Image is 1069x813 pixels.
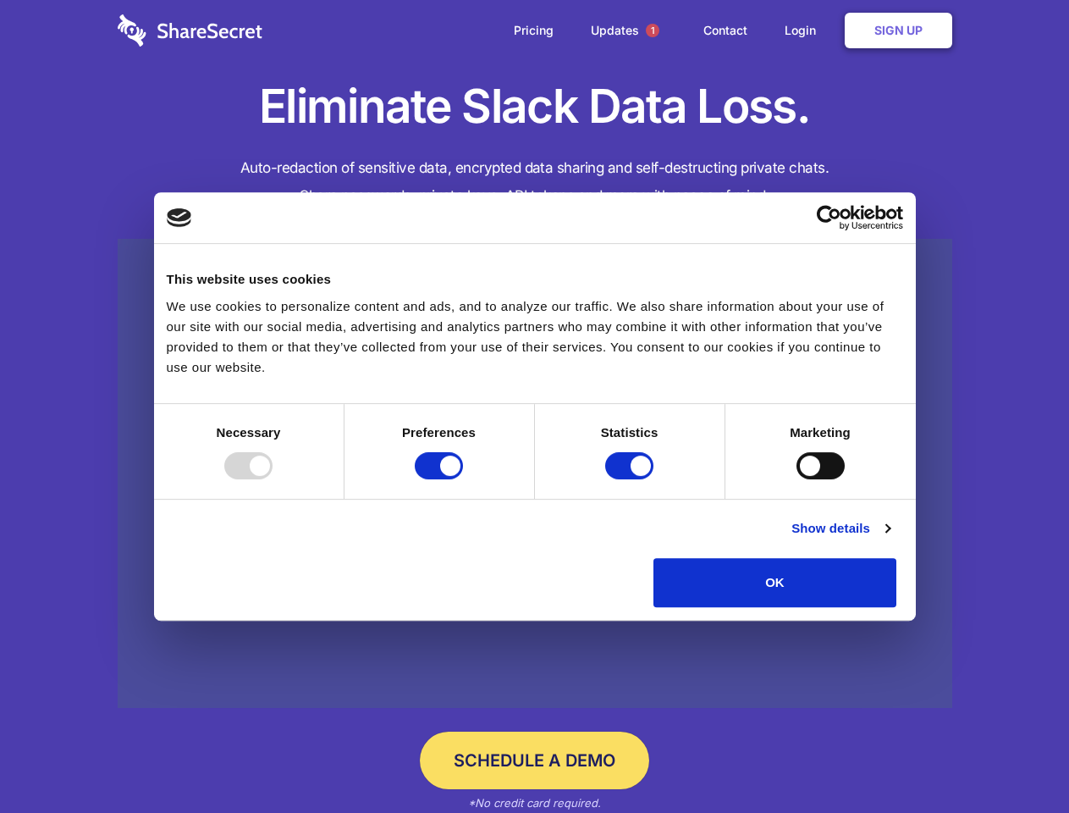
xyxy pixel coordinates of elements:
strong: Statistics [601,425,658,440]
h1: Eliminate Slack Data Loss. [118,76,952,137]
strong: Marketing [790,425,851,440]
strong: Preferences [402,425,476,440]
span: 1 [646,24,659,37]
button: OK [653,558,896,607]
div: This website uses cookies [167,269,903,290]
a: Contact [686,4,764,57]
a: Wistia video thumbnail [118,239,952,709]
img: logo [167,208,192,227]
div: We use cookies to personalize content and ads, and to analyze our traffic. We also share informat... [167,296,903,378]
a: Schedule a Demo [420,732,649,789]
img: logo-wordmark-white-trans-d4663122ce5f474addd5e946df7df03e33cb6a1c49d2221995e7729f52c070b2.svg [118,14,262,47]
strong: Necessary [217,425,281,440]
a: Sign Up [845,13,952,48]
a: Usercentrics Cookiebot - opens in a new window [755,205,903,230]
a: Login [768,4,841,57]
h4: Auto-redaction of sensitive data, encrypted data sharing and self-destructing private chats. Shar... [118,154,952,210]
a: Pricing [497,4,570,57]
a: Show details [791,518,890,539]
em: *No credit card required. [468,796,601,810]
